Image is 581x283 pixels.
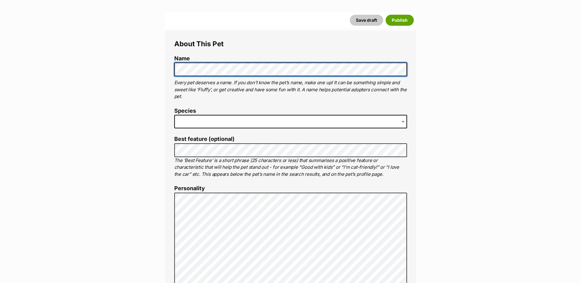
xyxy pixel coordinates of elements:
span: About This Pet [174,40,224,48]
button: Save draft [350,15,383,26]
label: Personality [174,185,407,192]
p: The ‘Best Feature’ is a short phrase (25 characters or less) that summarises a positive feature o... [174,157,407,178]
p: Every pet deserves a name. If you don’t know the pet’s name, make one up! It can be something sim... [174,79,407,100]
label: Best feature (optional) [174,136,407,142]
label: Name [174,55,407,62]
label: Species [174,108,407,114]
button: Publish [386,15,414,26]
